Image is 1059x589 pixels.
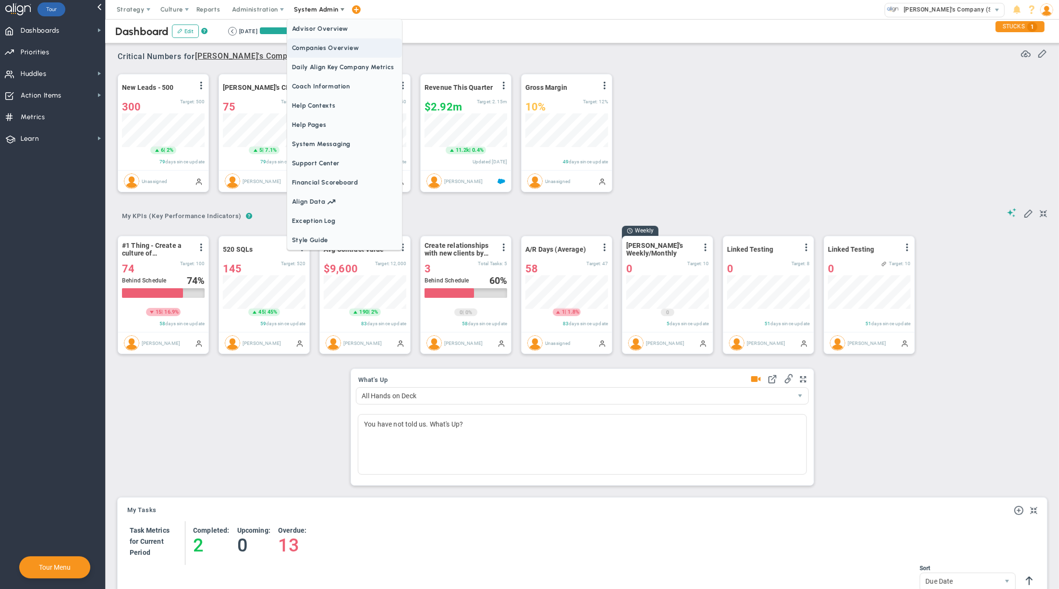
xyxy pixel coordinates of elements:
[569,321,608,326] span: days since update
[260,27,332,34] div: Period Progress: 87% Day 80 of 91 with 11 remaining.
[287,115,402,135] span: Help Pages
[765,321,770,326] span: 51
[425,277,469,284] span: Behind Schedule
[990,3,1004,17] span: select
[358,414,807,475] div: You have not told us. What's Up?
[156,308,161,316] span: 15
[281,99,295,104] span: Target:
[159,159,165,164] span: 79
[278,535,306,556] h4: 13
[117,6,145,13] span: Strategy
[1007,208,1017,217] span: Suggestions (AI Feature)
[626,263,633,275] span: 0
[468,321,507,326] span: days since update
[223,245,253,253] span: 520 SQLs
[21,107,45,127] span: Metrics
[667,321,669,326] span: 5
[193,526,230,535] h4: Completed:
[905,261,911,266] span: 10
[265,309,266,315] span: |
[586,261,601,266] span: Target:
[343,340,382,345] span: [PERSON_NAME]
[180,261,195,266] span: Target:
[326,335,341,351] img: Katie Williams
[287,58,402,77] span: Daily Align Key Company Metrics
[583,99,597,104] span: Target:
[259,147,262,154] span: 5
[237,535,270,556] h4: 0
[356,388,792,404] span: All Hands on Deck
[228,27,237,36] button: Go to previous period
[21,64,47,84] span: Huddles
[727,245,773,253] span: Linked Testing
[287,231,402,250] span: Style Guide
[397,339,404,347] span: Manually Updated
[243,340,281,345] span: [PERSON_NAME]
[195,177,203,185] span: Manually Updated
[444,340,483,345] span: [PERSON_NAME]
[265,147,277,153] span: 7.1%
[268,309,277,315] span: 45%
[498,177,505,185] span: Salesforce Enabled<br ></span>Sandbox: Quarterly Revenue
[828,245,874,253] span: Linked Testing
[727,263,733,275] span: 0
[563,321,569,326] span: 83
[628,335,644,351] img: Alex Abramson
[371,309,378,315] span: 2%
[865,321,871,326] span: 51
[492,99,507,104] span: 2,154,350
[237,526,270,535] h4: Upcoming:
[747,340,785,345] span: [PERSON_NAME]
[281,261,295,266] span: Target:
[456,147,469,154] span: 11.2k
[266,321,305,326] span: days since update
[287,173,402,192] span: Financial Scoreboard
[463,309,464,316] span: |
[358,377,388,384] button: What's Up
[361,321,367,326] span: 83
[699,339,707,347] span: Manually Updated
[1023,208,1033,218] span: Edit My KPIs
[124,173,139,189] img: Unassigned
[287,192,402,211] a: Align Data
[525,263,538,275] span: 58
[889,261,903,266] span: Target:
[669,321,709,326] span: days since update
[792,388,808,404] span: select
[899,3,1015,16] span: [PERSON_NAME]'s Company (Sandbox)
[545,340,571,345] span: Unassigned
[294,6,339,13] span: System Admin
[1021,48,1031,57] span: Refresh Data
[703,261,709,266] span: 10
[791,261,806,266] span: Target:
[882,261,887,266] span: Linked to <span class='icon ico-daily-huddle-feather' style='margin-right: 5px;'></span>All Hands...
[807,261,810,266] span: 8
[287,211,402,231] span: Exception Log
[223,101,235,113] span: 75
[367,321,406,326] span: days since update
[1037,48,1047,58] span: Edit or Add Critical Numbers
[287,96,402,115] span: Help Contexts
[124,335,139,351] img: Mark Collins
[425,263,431,275] span: 3
[195,339,203,347] span: Manually Updated
[565,309,566,315] span: |
[368,309,370,315] span: |
[425,84,493,91] span: Revenue This Quarter
[142,178,168,184] span: Unassigned
[118,48,362,66] span: Critical Numbers for
[996,21,1045,32] div: STUCKS
[266,159,305,164] span: days since update
[161,309,163,315] span: |
[828,263,834,275] span: 0
[871,321,911,326] span: days since update
[180,99,195,104] span: Target:
[478,261,503,266] span: Total Tasks:
[260,321,266,326] span: 59
[666,309,669,317] span: 0
[287,19,402,38] span: Advisor Overview
[527,335,543,351] img: Unassigned
[848,340,886,345] span: [PERSON_NAME]
[498,339,505,347] span: Manually Updated
[118,209,246,225] button: My KPIs (Key Performance Indicators)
